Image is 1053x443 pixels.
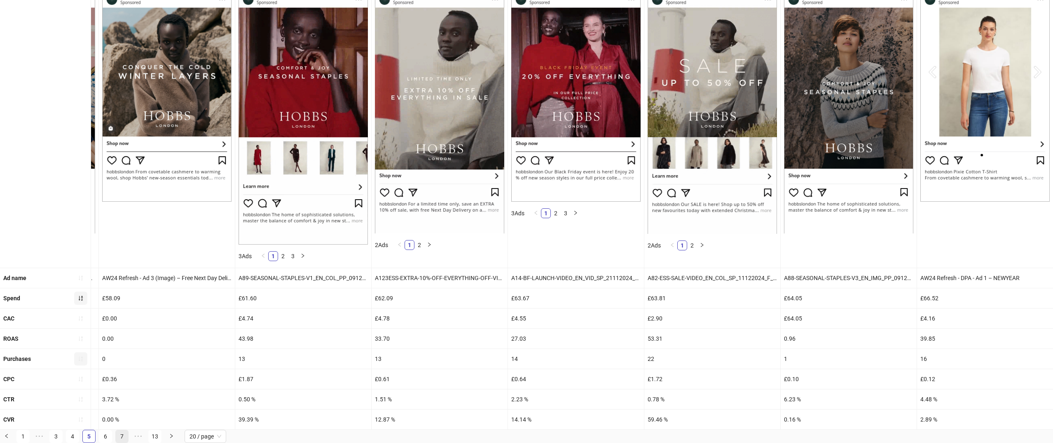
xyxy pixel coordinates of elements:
b: Spend [3,295,20,302]
div: 39.85 [917,329,1053,349]
div: £2.90 [644,309,780,328]
li: 3 [288,251,298,261]
div: £0.61 [372,369,508,389]
div: £1.87 [235,369,371,389]
span: left [261,253,266,258]
a: 2 [551,209,560,218]
div: £4.78 [372,309,508,328]
div: £58.09 [99,288,235,308]
a: 1 [405,240,414,250]
b: Purchases [3,356,31,362]
span: ••• [33,430,46,443]
div: £4.74 [235,309,371,328]
span: sort-ascending [78,336,84,342]
div: 59.46 % [644,410,780,429]
li: 5 [82,430,96,443]
span: ••• [132,430,145,443]
a: 1 [17,430,29,443]
span: left [397,242,402,247]
a: 4 [66,430,79,443]
div: £61.60 [235,288,371,308]
div: A88-SEASONAL-STAPLES-V3_EN_IMG_PP_09122024_F_CC_SC20_None_BAU – Copy [781,268,917,288]
div: 14.14 % [508,410,644,429]
div: 13 [372,349,508,369]
div: £1.72 [644,369,780,389]
a: 3 [50,430,62,443]
div: AW24 Refresh - Ad 3 (Image) – Free Next Day Delivery – Copy [99,268,235,288]
div: 2.23 % [508,389,644,409]
button: right [697,240,707,250]
button: left [395,240,405,250]
a: 5 [83,430,95,443]
li: Next Page [571,208,580,218]
li: 1 [677,240,687,250]
div: 27.03 [508,329,644,349]
li: Next 5 Pages [132,430,145,443]
span: sort-ascending [78,356,84,362]
li: Previous Page [667,240,677,250]
span: 3 Ads [511,210,524,217]
span: left [534,210,538,215]
a: 2 [688,241,697,250]
div: £0.12 [917,369,1053,389]
span: sort-ascending [78,417,84,422]
li: 1 [541,208,551,218]
div: 53.31 [644,329,780,349]
div: A123ESS-EXTRA-10%-OFF-EVERYTHING-OFF-VIDEO_EN_VID_SP_23122024_F_CC_SC2_None_ESS - FNDD Messaging [372,268,508,288]
div: 39.39 % [235,410,371,429]
li: 2 [551,208,561,218]
span: sort-ascending [78,376,84,382]
li: 7 [115,430,129,443]
span: 2 Ads [375,242,388,248]
li: 3 [561,208,571,218]
div: 12.87 % [372,410,508,429]
a: 3 [561,209,570,218]
div: £0.10 [781,369,917,389]
div: A89-SEASONAL-STAPLES-V1_EN_COL_PP_09122024_F_CC_SC20_None_BAU [235,268,371,288]
a: 13 [149,430,161,443]
div: £0.36 [99,369,235,389]
button: right [571,208,580,218]
span: right [700,243,704,247]
li: 6 [99,430,112,443]
div: 2.89 % [917,410,1053,429]
b: CAC [3,315,14,322]
div: 0.50 % [235,389,371,409]
button: right [165,430,178,443]
li: 4 [66,430,79,443]
li: Next Page [697,240,707,250]
div: A14-BF-LAUNCH-VIDEO_EN_VID_SP_21112024_F_CC_SC20_USP1_BFCM [508,268,644,288]
span: 3 Ads [239,253,252,259]
b: CVR [3,416,14,423]
button: right [424,240,434,250]
a: 2 [278,252,288,261]
a: 2 [415,240,424,250]
li: Next Page [165,430,178,443]
div: 0.78 % [644,389,780,409]
li: 2 [414,240,424,250]
span: 2 Ads [648,242,661,249]
button: left [258,251,268,261]
div: 0.00 % [99,410,235,429]
div: £0.64 [508,369,644,389]
div: 6.23 % [781,389,917,409]
a: 7 [116,430,128,443]
li: Previous Page [395,240,405,250]
a: 6 [99,430,112,443]
div: 0.16 % [781,410,917,429]
div: £64.05 [781,309,917,328]
div: Page Size [185,430,226,443]
div: 43.98 [235,329,371,349]
div: 0.96 [781,329,917,349]
li: Next Page [298,251,308,261]
div: 1 [781,349,917,369]
li: 1 [16,430,30,443]
li: 1 [405,240,414,250]
b: ROAS [3,335,19,342]
b: CPC [3,376,14,382]
li: 3 [49,430,63,443]
div: £0.00 [99,309,235,328]
span: right [427,242,432,247]
div: 0 [99,349,235,369]
li: 1 [268,251,278,261]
